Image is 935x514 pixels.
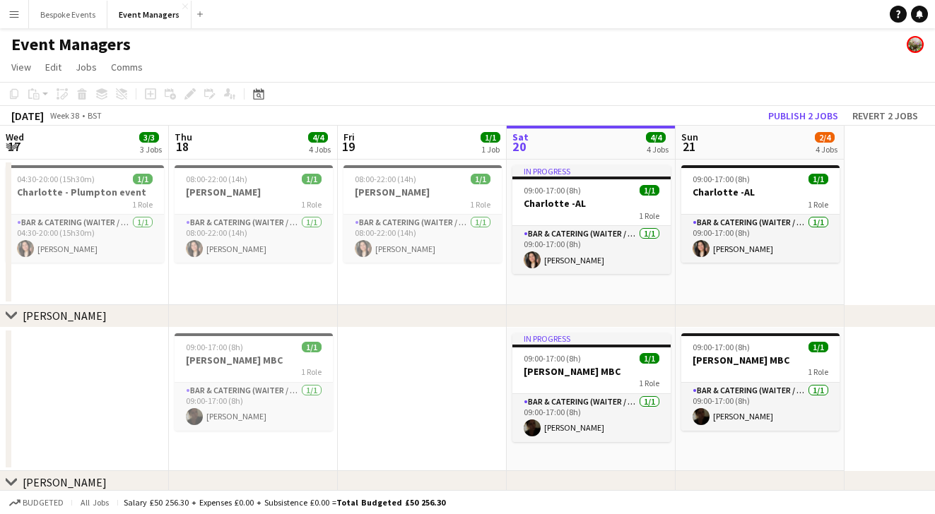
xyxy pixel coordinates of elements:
a: Edit [40,58,67,76]
span: 1 Role [301,199,322,210]
span: 09:00-17:00 (8h) [693,342,750,352]
h3: [PERSON_NAME] MBC [175,354,333,366]
div: [PERSON_NAME] [23,475,107,489]
span: 1 Role [639,378,659,388]
div: 4 Jobs [816,144,837,155]
span: Sat [512,131,529,143]
a: Jobs [70,58,102,76]
h1: Event Managers [11,34,131,55]
span: 1/1 [302,174,322,184]
span: 1 Role [470,199,490,210]
span: 09:00-17:00 (8h) [186,342,243,352]
h3: [PERSON_NAME] MBC [681,354,840,366]
a: View [6,58,37,76]
span: Total Budgeted £50 256.30 [336,497,445,508]
span: 08:00-22:00 (14h) [186,174,247,184]
h3: [PERSON_NAME] [175,186,333,198]
span: 18 [172,138,192,155]
span: 1 Role [301,366,322,377]
span: 1/1 [481,132,500,143]
span: Thu [175,131,192,143]
span: 1/1 [640,185,659,196]
app-card-role: Bar & Catering (Waiter / waitress)1/109:00-17:00 (8h)[PERSON_NAME] [512,394,671,442]
app-job-card: 04:30-20:00 (15h30m)1/1Charlotte - Plumpton event1 RoleBar & Catering (Waiter / waitress)1/104:30... [6,165,164,263]
app-job-card: 09:00-17:00 (8h)1/1Charlotte -AL1 RoleBar & Catering (Waiter / waitress)1/109:00-17:00 (8h)[PERSO... [681,165,840,263]
h3: [PERSON_NAME] MBC [512,365,671,378]
span: 17 [4,138,24,155]
span: Edit [45,61,61,73]
span: 2/4 [815,132,835,143]
button: Event Managers [107,1,192,28]
span: 3/3 [139,132,159,143]
span: 09:00-17:00 (8h) [524,185,581,196]
div: Salary £50 256.30 + Expenses £0.00 + Subsistence £0.00 = [124,497,445,508]
span: 21 [679,138,698,155]
span: All jobs [78,497,112,508]
app-job-card: 08:00-22:00 (14h)1/1[PERSON_NAME]1 RoleBar & Catering (Waiter / waitress)1/108:00-22:00 (14h)[PER... [175,165,333,263]
span: View [11,61,31,73]
div: 3 Jobs [140,144,162,155]
span: 1/1 [471,174,490,184]
app-job-card: In progress09:00-17:00 (8h)1/1Charlotte -AL1 RoleBar & Catering (Waiter / waitress)1/109:00-17:00... [512,165,671,274]
span: 19 [341,138,355,155]
span: Sun [681,131,698,143]
span: Budgeted [23,498,64,508]
span: 20 [510,138,529,155]
app-job-card: In progress09:00-17:00 (8h)1/1[PERSON_NAME] MBC1 RoleBar & Catering (Waiter / waitress)1/109:00-1... [512,333,671,442]
button: Publish 2 jobs [763,107,844,125]
app-card-role: Bar & Catering (Waiter / waitress)1/109:00-17:00 (8h)[PERSON_NAME] [681,383,840,431]
span: Week 38 [47,110,82,121]
span: Jobs [76,61,97,73]
app-job-card: 08:00-22:00 (14h)1/1[PERSON_NAME]1 RoleBar & Catering (Waiter / waitress)1/108:00-22:00 (14h)[PER... [343,165,502,263]
div: BST [88,110,102,121]
span: 1/1 [302,342,322,352]
div: 4 Jobs [647,144,669,155]
app-card-role: Bar & Catering (Waiter / waitress)1/108:00-22:00 (14h)[PERSON_NAME] [343,215,502,263]
span: Wed [6,131,24,143]
div: 1 Job [481,144,500,155]
h3: Charlotte - Plumpton event [6,186,164,198]
app-card-role: Bar & Catering (Waiter / waitress)1/104:30-20:00 (15h30m)[PERSON_NAME] [6,215,164,263]
button: Bespoke Events [29,1,107,28]
span: 4/4 [308,132,328,143]
span: 09:00-17:00 (8h) [524,353,581,364]
div: 4 Jobs [309,144,331,155]
span: 1 Role [808,199,828,210]
span: 04:30-20:00 (15h30m) [17,174,95,184]
span: 1/1 [808,174,828,184]
div: [DATE] [11,109,44,123]
span: 4/4 [646,132,666,143]
span: 1/1 [133,174,153,184]
div: In progress [512,165,671,177]
app-card-role: Bar & Catering (Waiter / waitress)1/109:00-17:00 (8h)[PERSON_NAME] [512,226,671,274]
span: 1 Role [132,199,153,210]
h3: [PERSON_NAME] [343,186,502,198]
div: [PERSON_NAME] [23,309,107,323]
h3: Charlotte -AL [681,186,840,198]
span: Comms [111,61,143,73]
app-card-role: Bar & Catering (Waiter / waitress)1/109:00-17:00 (8h)[PERSON_NAME] [681,215,840,263]
app-card-role: Bar & Catering (Waiter / waitress)1/109:00-17:00 (8h)[PERSON_NAME] [175,383,333,431]
button: Revert 2 jobs [847,107,924,125]
app-job-card: 09:00-17:00 (8h)1/1[PERSON_NAME] MBC1 RoleBar & Catering (Waiter / waitress)1/109:00-17:00 (8h)[P... [681,333,840,431]
h3: Charlotte -AL [512,197,671,210]
span: 1/1 [640,353,659,364]
div: In progress [512,333,671,345]
a: Comms [105,58,148,76]
button: Budgeted [7,495,66,510]
span: Fri [343,131,355,143]
span: 09:00-17:00 (8h) [693,174,750,184]
span: 1 Role [639,210,659,221]
app-job-card: 09:00-17:00 (8h)1/1[PERSON_NAME] MBC1 RoleBar & Catering (Waiter / waitress)1/109:00-17:00 (8h)[P... [175,333,333,431]
span: 1 Role [808,366,828,377]
app-card-role: Bar & Catering (Waiter / waitress)1/108:00-22:00 (14h)[PERSON_NAME] [175,215,333,263]
span: 1/1 [808,342,828,352]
